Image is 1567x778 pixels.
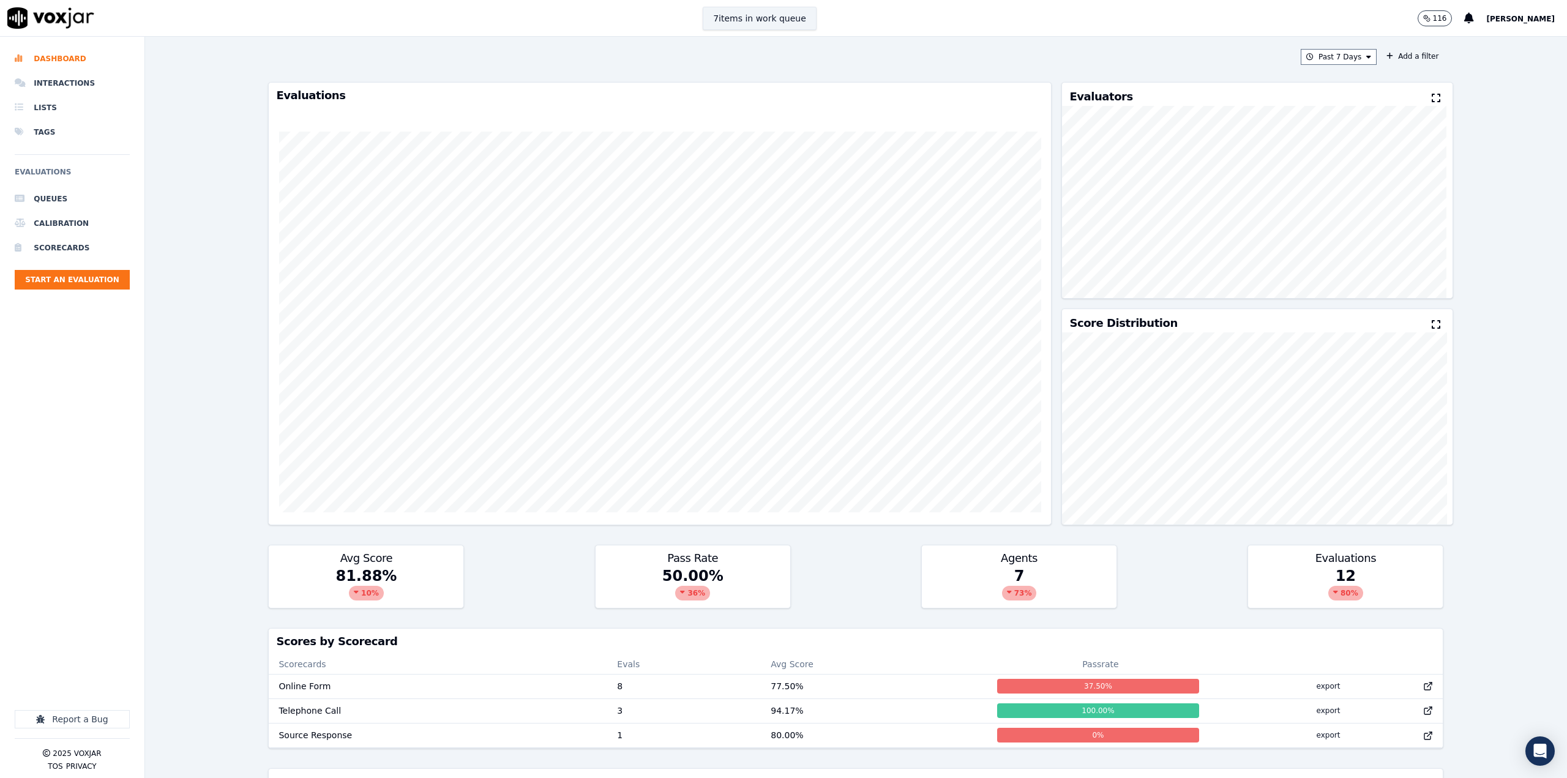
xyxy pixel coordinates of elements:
[15,236,130,260] a: Scorecards
[349,586,384,600] div: 10 %
[269,723,607,747] td: Source Response
[761,698,987,723] td: 94.17 %
[1248,566,1443,608] div: 12
[997,679,1199,694] div: 37.50 %
[1301,49,1377,65] button: Past 7 Days
[929,553,1109,564] h3: Agents
[675,586,710,600] div: 36 %
[761,674,987,698] td: 77.50 %
[596,566,790,608] div: 50.00 %
[15,71,130,95] a: Interactions
[276,636,1435,647] h3: Scores by Scorecard
[269,654,607,674] th: Scorecards
[15,95,130,120] a: Lists
[1525,736,1555,766] div: Open Intercom Messenger
[269,674,607,698] td: Online Form
[15,47,130,71] a: Dashboard
[15,211,130,236] a: Calibration
[703,7,817,30] button: 7items in work queue
[997,728,1199,742] div: 0 %
[276,90,1044,101] h3: Evaluations
[66,761,97,771] button: Privacy
[1328,586,1363,600] div: 80 %
[15,187,130,211] a: Queues
[15,165,130,187] h6: Evaluations
[1486,15,1555,23] span: [PERSON_NAME]
[1069,318,1177,329] h3: Score Distribution
[987,654,1213,674] th: Passrate
[761,723,987,747] td: 80.00 %
[15,270,130,290] button: Start an Evaluation
[607,654,761,674] th: Evals
[1069,91,1132,102] h3: Evaluators
[53,749,101,758] p: 2025 Voxjar
[607,674,761,698] td: 8
[761,654,987,674] th: Avg Score
[607,698,761,723] td: 3
[1433,13,1447,23] p: 116
[276,553,456,564] h3: Avg Score
[7,7,94,29] img: voxjar logo
[922,566,1116,608] div: 7
[603,553,783,564] h3: Pass Rate
[1418,10,1453,26] button: 116
[48,761,62,771] button: TOS
[1418,10,1465,26] button: 116
[1307,701,1350,720] button: export
[1002,586,1037,600] div: 73 %
[1382,49,1443,64] button: Add a filter
[269,698,607,723] td: Telephone Call
[607,723,761,747] td: 1
[1255,553,1435,564] h3: Evaluations
[269,566,463,608] div: 81.88 %
[15,710,130,728] button: Report a Bug
[1307,725,1350,745] button: export
[997,703,1199,718] div: 100.00 %
[1307,676,1350,696] button: export
[1486,11,1567,26] button: [PERSON_NAME]
[15,120,130,144] a: Tags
